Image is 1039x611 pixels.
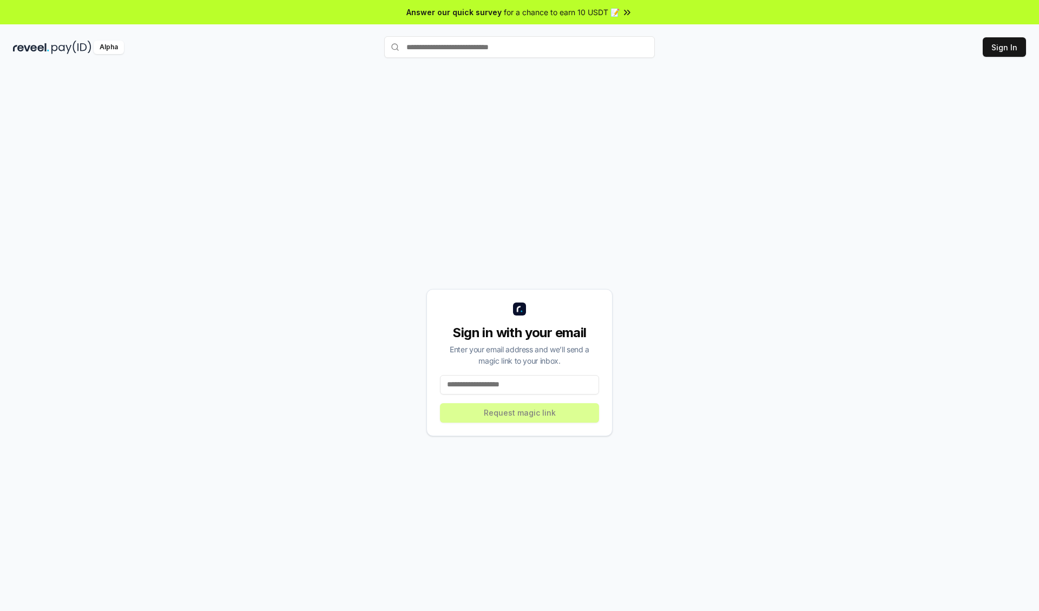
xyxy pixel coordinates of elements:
img: reveel_dark [13,41,49,54]
span: for a chance to earn 10 USDT 📝 [504,6,620,18]
div: Sign in with your email [440,324,599,341]
div: Enter your email address and we’ll send a magic link to your inbox. [440,344,599,366]
div: Alpha [94,41,124,54]
img: pay_id [51,41,91,54]
img: logo_small [513,303,526,316]
span: Answer our quick survey [406,6,502,18]
button: Sign In [983,37,1026,57]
